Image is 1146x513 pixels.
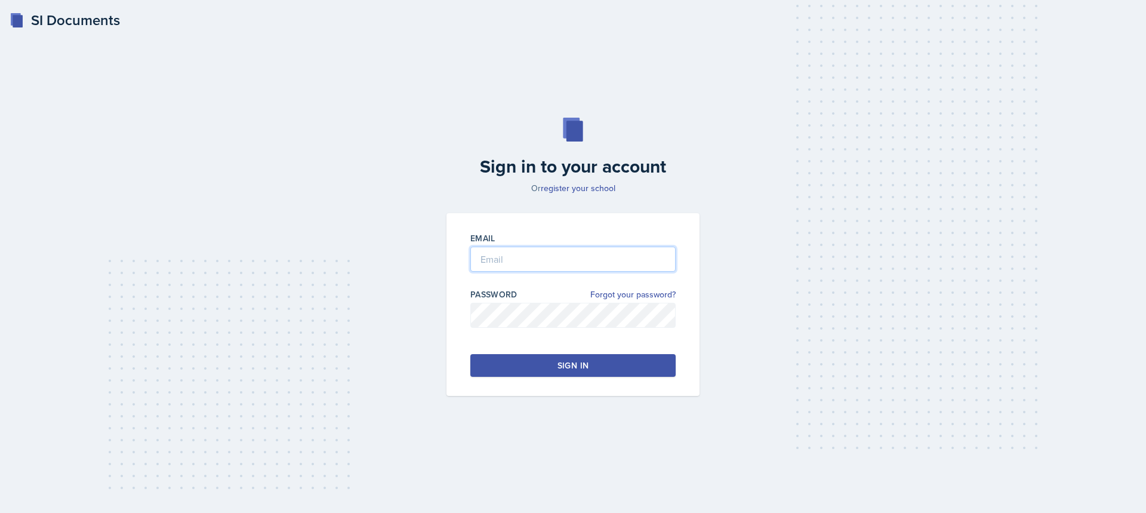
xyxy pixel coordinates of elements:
div: Sign in [557,360,589,371]
h2: Sign in to your account [439,156,707,177]
a: SI Documents [10,10,120,31]
a: register your school [541,182,615,194]
p: Or [439,182,707,194]
a: Forgot your password? [590,288,676,301]
input: Email [470,247,676,272]
label: Password [470,288,517,300]
button: Sign in [470,354,676,377]
label: Email [470,232,495,244]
